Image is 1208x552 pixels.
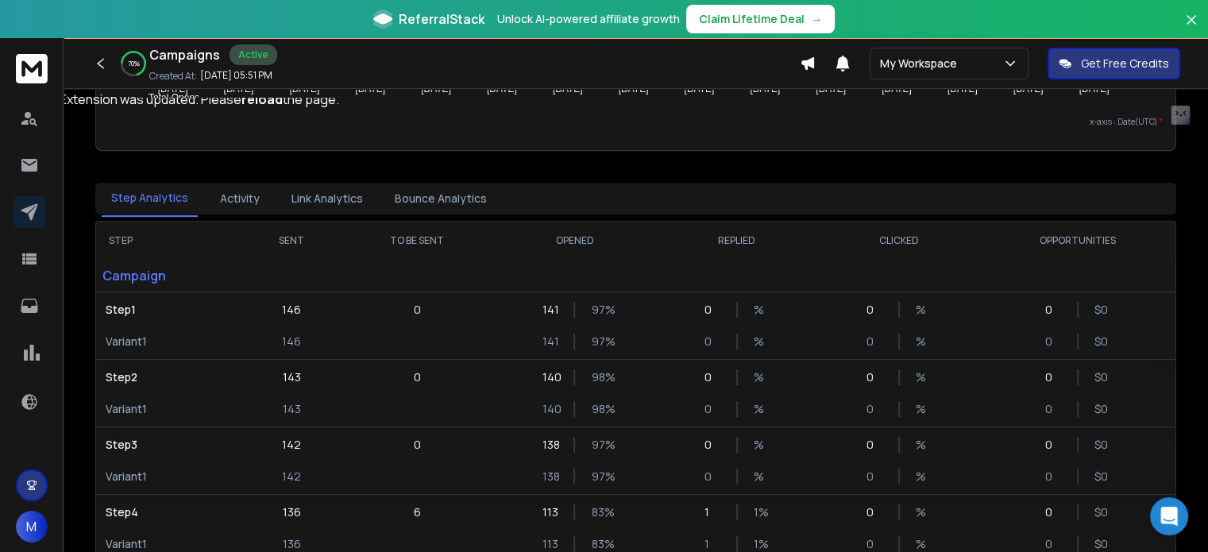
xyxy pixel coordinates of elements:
[106,437,233,453] p: Step 3
[1094,302,1110,318] p: $ 0
[816,83,846,95] tspan: [DATE]
[754,369,770,385] p: %
[200,69,272,82] p: [DATE] 05:51 PM
[916,437,932,453] p: %
[1045,437,1061,453] p: 0
[704,536,720,552] p: 1
[591,369,607,385] p: 98 %
[282,334,301,349] p: 146
[542,469,558,484] p: 138
[1045,369,1061,385] p: 0
[414,437,421,453] p: 0
[224,83,254,95] tspan: [DATE]
[1094,369,1110,385] p: $ 0
[542,334,558,349] p: 141
[704,334,720,349] p: 0
[106,302,233,318] p: Step 1
[1045,536,1061,552] p: 0
[1081,56,1169,71] p: Get Free Credits
[704,302,720,318] p: 0
[1181,10,1202,48] button: Close banner
[980,222,1175,260] th: OPPORTUNITIES
[399,10,484,29] span: ReferralStack
[542,504,558,520] p: 113
[591,401,607,417] p: 98 %
[542,536,558,552] p: 113
[1094,504,1110,520] p: $ 0
[341,222,493,260] th: TO BE SENT
[704,437,720,453] p: 0
[109,116,1163,128] p: x-axis : Date(UTC)
[96,260,243,291] p: Campaign
[283,401,301,417] p: 143
[106,504,233,520] p: Step 4
[230,44,277,65] div: Active
[754,401,770,417] p: %
[811,11,822,27] span: →
[1094,401,1110,417] p: $ 0
[290,83,320,95] tspan: [DATE]
[591,504,607,520] p: 83 %
[542,401,558,417] p: 140
[866,536,882,552] p: 0
[282,437,301,453] p: 142
[591,334,607,349] p: 97 %
[283,369,301,385] p: 143
[149,45,220,64] h1: Campaigns
[591,536,607,552] p: 83 %
[750,83,780,95] tspan: [DATE]
[1045,401,1061,417] p: 0
[916,302,932,318] p: %
[1045,469,1061,484] p: 0
[866,334,882,349] p: 0
[149,70,197,83] p: Created At:
[686,5,835,33] button: Claim Lifetime Deal→
[1094,334,1110,349] p: $ 0
[880,56,963,71] p: My Workspace
[591,469,607,484] p: 97 %
[1094,536,1110,552] p: $ 0
[916,334,932,349] p: %
[1094,437,1110,453] p: $ 0
[283,504,301,520] p: 136
[704,504,720,520] p: 1
[542,369,558,385] p: 140
[16,511,48,542] button: M
[754,469,770,484] p: %
[754,437,770,453] p: %
[1045,334,1061,349] p: 0
[866,437,882,453] p: 0
[355,83,385,95] tspan: [DATE]
[106,401,233,417] p: Variant 1
[96,222,243,260] th: STEP
[385,181,496,216] button: Bounce Analytics
[497,11,680,27] p: Unlock AI-powered affiliate growth
[704,469,720,484] p: 0
[1079,83,1110,95] tspan: [DATE]
[619,83,649,95] tspan: [DATE]
[243,222,341,260] th: SENT
[241,91,283,108] strong: reload
[866,469,882,484] p: 0
[1150,497,1188,535] div: Open Intercom Messenger
[754,302,770,318] p: %
[282,469,301,484] p: 142
[102,180,198,217] button: Step Analytics
[282,181,372,216] button: Link Analytics
[137,92,199,103] span: Total Opens
[685,83,715,95] tspan: [DATE]
[916,369,932,385] p: %
[591,437,607,453] p: 97 %
[866,302,882,318] p: 0
[414,504,421,520] p: 6
[916,504,932,520] p: %
[704,401,720,417] p: 0
[542,302,558,318] p: 141
[106,334,233,349] p: Variant 1
[866,504,882,520] p: 0
[106,536,233,552] p: Variant 1
[553,83,583,95] tspan: [DATE]
[1094,469,1110,484] p: $ 0
[916,469,932,484] p: %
